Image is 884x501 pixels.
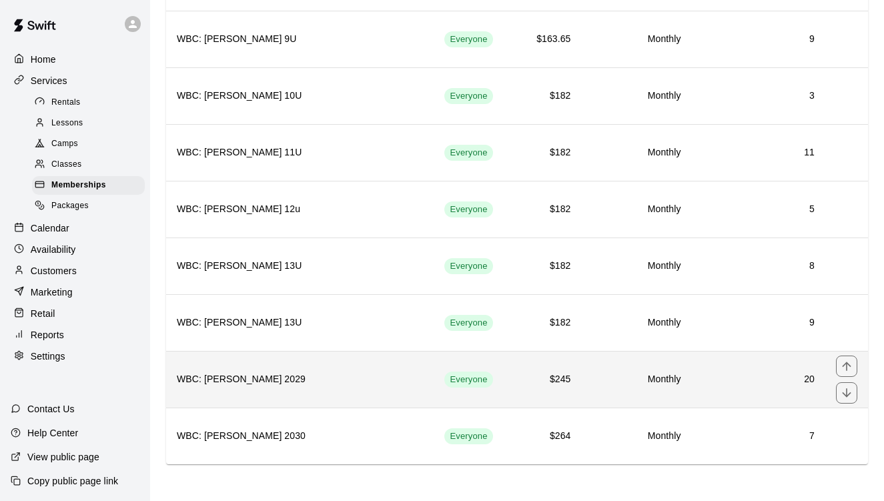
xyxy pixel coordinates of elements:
h6: $182 [526,202,570,217]
a: Calendar [11,218,139,238]
h6: WBC: [PERSON_NAME] 12u [177,202,423,217]
p: Customers [31,264,77,278]
div: Camps [32,135,145,153]
p: Retail [31,307,55,320]
div: This membership is visible to all customers [444,428,492,444]
p: Home [31,53,56,66]
a: Settings [11,346,139,366]
h6: WBC: [PERSON_NAME] 11U [177,145,423,160]
h6: WBC: [PERSON_NAME] 10U [177,89,423,103]
p: Reports [31,328,64,342]
h6: Monthly [592,145,681,160]
a: Lessons [32,113,150,133]
p: View public page [27,450,99,464]
span: Everyone [444,90,492,103]
p: Availability [31,243,76,256]
span: Everyone [444,317,492,330]
h6: $182 [526,316,570,330]
h6: $182 [526,89,570,103]
div: Rentals [32,93,145,112]
h6: Monthly [592,259,681,274]
h6: $245 [526,372,570,387]
span: Camps [51,137,78,151]
a: Retail [11,304,139,324]
span: Everyone [444,33,492,46]
h6: Monthly [592,202,681,217]
a: Services [11,71,139,91]
a: Camps [32,134,150,155]
p: Marketing [31,286,73,299]
span: Lessons [51,117,83,130]
button: move item down [836,382,857,404]
h6: $182 [526,259,570,274]
h6: 8 [703,259,815,274]
div: This membership is visible to all customers [444,201,492,217]
h6: 9 [703,32,815,47]
h6: 11 [703,145,815,160]
p: Help Center [27,426,78,440]
span: Rentals [51,96,81,109]
div: This membership is visible to all customers [444,145,492,161]
a: Home [11,49,139,69]
p: Copy public page link [27,474,118,488]
h6: WBC: [PERSON_NAME] 2030 [177,429,423,444]
p: Settings [31,350,65,363]
span: Everyone [444,430,492,443]
a: Rentals [32,92,150,113]
h6: 20 [703,372,815,387]
h6: 5 [703,202,815,217]
h6: 7 [703,429,815,444]
span: Everyone [444,260,492,273]
a: Memberships [32,175,150,196]
a: Availability [11,239,139,260]
div: This membership is visible to all customers [444,31,492,47]
span: Classes [51,158,81,171]
h6: 3 [703,89,815,103]
p: Contact Us [27,402,75,416]
h6: Monthly [592,32,681,47]
div: This membership is visible to all customers [444,372,492,388]
a: Customers [11,261,139,281]
h6: WBC: [PERSON_NAME] 2029 [177,372,423,387]
h6: $163.65 [526,32,570,47]
button: move item up [836,356,857,377]
a: Reports [11,325,139,345]
p: Calendar [31,221,69,235]
a: Marketing [11,282,139,302]
span: Packages [51,199,89,213]
p: Services [31,74,67,87]
div: Lessons [32,114,145,133]
span: Everyone [444,374,492,386]
h6: WBC: [PERSON_NAME] 13U [177,316,423,330]
span: Memberships [51,179,106,192]
span: Everyone [444,203,492,216]
a: Classes [32,155,150,175]
h6: 9 [703,316,815,330]
div: Classes [32,155,145,174]
h6: WBC: [PERSON_NAME] 9U [177,32,423,47]
div: This membership is visible to all customers [444,315,492,331]
div: This membership is visible to all customers [444,258,492,274]
div: This membership is visible to all customers [444,88,492,104]
h6: Monthly [592,316,681,330]
h6: Monthly [592,429,681,444]
div: Packages [32,197,145,215]
h6: $182 [526,145,570,160]
a: Packages [32,196,150,217]
h6: Monthly [592,372,681,387]
h6: $264 [526,429,570,444]
h6: WBC: [PERSON_NAME] 13U [177,259,423,274]
h6: Monthly [592,89,681,103]
span: Everyone [444,147,492,159]
div: Memberships [32,176,145,195]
